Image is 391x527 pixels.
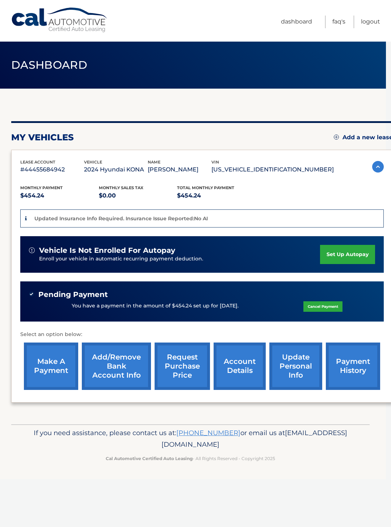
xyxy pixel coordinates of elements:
a: payment history [326,343,380,390]
p: - All Rights Reserved - Copyright 2025 [22,455,359,462]
a: request purchase price [155,343,210,390]
span: Dashboard [11,58,87,72]
span: lease account [20,160,55,165]
p: [US_VEHICLE_IDENTIFICATION_NUMBER] [211,165,334,175]
span: Total Monthly Payment [177,185,234,190]
p: $454.24 [20,191,99,201]
p: Select an option below: [20,330,384,339]
span: vehicle [84,160,102,165]
p: You have a payment in the amount of $454.24 set up for [DATE]. [72,302,239,310]
a: set up autopay [320,245,375,264]
span: Monthly Payment [20,185,63,190]
img: alert-white.svg [29,247,35,253]
a: [PHONE_NUMBER] [176,429,240,437]
span: name [148,160,160,165]
a: Add/Remove bank account info [82,343,151,390]
p: 2024 Hyundai KONA [84,165,148,175]
p: #44455684942 [20,165,84,175]
a: Cancel Payment [303,301,342,312]
p: Updated Insurance Info Required. Insurance Issue Reported:No AI [34,215,208,222]
a: account details [214,343,266,390]
a: make a payment [24,343,78,390]
a: update personal info [269,343,322,390]
p: $0.00 [99,191,177,201]
p: [PERSON_NAME] [148,165,211,175]
p: $454.24 [177,191,256,201]
span: vin [211,160,219,165]
span: vehicle is not enrolled for autopay [39,246,175,255]
a: FAQ's [332,16,345,28]
strong: Cal Automotive Certified Auto Leasing [106,456,193,461]
a: Logout [361,16,380,28]
p: Enroll your vehicle in automatic recurring payment deduction. [39,255,320,263]
span: Monthly sales Tax [99,185,143,190]
img: add.svg [334,135,339,140]
a: Cal Automotive [11,7,109,33]
a: Dashboard [281,16,312,28]
p: If you need assistance, please contact us at: or email us at [22,427,359,450]
span: Pending Payment [38,290,108,299]
img: check-green.svg [29,292,34,297]
h2: my vehicles [11,132,74,143]
img: accordion-active.svg [372,161,384,173]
